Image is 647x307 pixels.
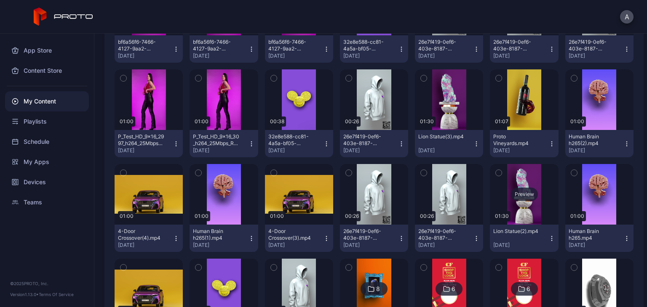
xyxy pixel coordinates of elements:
[569,39,615,52] div: 26e7f419-0ef6-403e-8187-4e42e4206fec(30).mp4
[493,53,548,59] div: [DATE]
[620,10,634,24] button: A
[490,35,558,63] button: 26e7f419-0ef6-403e-8187-4e42e4206fec(31).mp4[DATE]
[10,292,39,297] span: Version 1.13.0 •
[5,91,89,111] a: My Content
[343,53,398,59] div: [DATE]
[193,39,239,52] div: bf6a56f6-7466-4127-9aa2-174c939fab3f - Copy (2) - Copy(2).mp4
[5,132,89,152] a: Schedule
[268,147,323,154] div: [DATE]
[118,147,173,154] div: [DATE]
[415,130,483,157] button: Lion Statue(3).mp4[DATE]
[265,130,333,157] button: 32e8e588-cc81-4a5a-bf05-e43f470bb6f8(22).mp4[DATE]
[268,53,323,59] div: [DATE]
[5,61,89,81] a: Content Store
[343,133,390,147] div: 26e7f419-0ef6-403e-8187-4e42e4206fec(29).mp4
[490,225,558,252] button: Lion Statue(2).mp4[DATE]
[118,228,164,241] div: 4-Door Crossover(4).mp4
[493,242,548,249] div: [DATE]
[39,292,74,297] a: Terms Of Service
[418,53,473,59] div: [DATE]
[418,39,465,52] div: 26e7f419-0ef6-403e-8187-4e42e4206fec(32).mp4
[268,133,315,147] div: 32e8e588-cc81-4a5a-bf05-e43f470bb6f8(22).mp4
[343,39,390,52] div: 32e8e588-cc81-4a5a-bf05-e43f470bb6f8(23).mp4
[343,242,398,249] div: [DATE]
[418,242,473,249] div: [DATE]
[5,152,89,172] a: My Apps
[115,35,183,63] button: bf6a56f6-7466-4127-9aa2-174c939fab3f - Copy (2) - Copy(3).mp4[DATE]
[190,35,258,63] button: bf6a56f6-7466-4127-9aa2-174c939fab3f - Copy (2) - Copy(2).mp4[DATE]
[193,228,239,241] div: Human Brain h265(1).mp4
[493,133,540,147] div: Proto Vineyards.mp4
[511,188,538,201] div: Preview
[340,225,408,252] button: 26e7f419-0ef6-403e-8187-4e42e4206fec(28).mp4[DATE]
[418,147,473,154] div: [DATE]
[118,53,173,59] div: [DATE]
[5,111,89,132] a: Playlists
[527,285,530,293] div: 6
[565,225,634,252] button: Human Brain h265.mp4[DATE]
[343,228,390,241] div: 26e7f419-0ef6-403e-8187-4e42e4206fec(28).mp4
[569,228,615,241] div: Human Brain h265.mp4
[376,285,380,293] div: 8
[493,228,540,235] div: Lion Statue(2).mp4
[5,192,89,212] a: Teams
[569,133,615,147] div: Human Brain h265(2).mp4
[418,228,465,241] div: 26e7f419-0ef6-403e-8187-4e42e4206fec(27).mp4
[569,242,623,249] div: [DATE]
[493,147,548,154] div: [DATE]
[190,225,258,252] button: Human Brain h265(1).mp4[DATE]
[265,35,333,63] button: bf6a56f6-7466-4127-9aa2-174c939fab3f - Copy (2) - Copy(1).mp4[DATE]
[193,147,248,154] div: [DATE]
[118,133,164,147] div: P_Test_HD_9x16_2997_h264_25Mbps_Rec709_2ch(8).mp4
[268,39,315,52] div: bf6a56f6-7466-4127-9aa2-174c939fab3f - Copy (2) - Copy(1).mp4
[340,35,408,63] button: 32e8e588-cc81-4a5a-bf05-e43f470bb6f8(23).mp4[DATE]
[415,35,483,63] button: 26e7f419-0ef6-403e-8187-4e42e4206fec(32).mp4[DATE]
[452,285,455,293] div: 6
[490,130,558,157] button: Proto Vineyards.mp4[DATE]
[268,242,323,249] div: [DATE]
[190,130,258,157] button: P_Test_HD_9x16_30_h264_25Mbps_Rec709_2ch(10).mp4[DATE]
[265,225,333,252] button: 4-Door Crossover(3).mp4[DATE]
[115,225,183,252] button: 4-Door Crossover(4).mp4[DATE]
[569,53,623,59] div: [DATE]
[340,130,408,157] button: 26e7f419-0ef6-403e-8187-4e42e4206fec(29).mp4[DATE]
[343,147,398,154] div: [DATE]
[118,242,173,249] div: [DATE]
[493,39,540,52] div: 26e7f419-0ef6-403e-8187-4e42e4206fec(31).mp4
[5,40,89,61] a: App Store
[565,130,634,157] button: Human Brain h265(2).mp4[DATE]
[193,133,239,147] div: P_Test_HD_9x16_30_h264_25Mbps_Rec709_2ch(10).mp4
[268,228,315,241] div: 4-Door Crossover(3).mp4
[569,147,623,154] div: [DATE]
[193,53,248,59] div: [DATE]
[415,225,483,252] button: 26e7f419-0ef6-403e-8187-4e42e4206fec(27).mp4[DATE]
[193,242,248,249] div: [DATE]
[118,39,164,52] div: bf6a56f6-7466-4127-9aa2-174c939fab3f - Copy (2) - Copy(3).mp4
[5,172,89,192] a: Devices
[565,35,634,63] button: 26e7f419-0ef6-403e-8187-4e42e4206fec(30).mp4[DATE]
[10,280,84,287] div: © 2025 PROTO, Inc.
[115,130,183,157] button: P_Test_HD_9x16_2997_h264_25Mbps_Rec709_2ch(8).mp4[DATE]
[418,133,465,140] div: Lion Statue(3).mp4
